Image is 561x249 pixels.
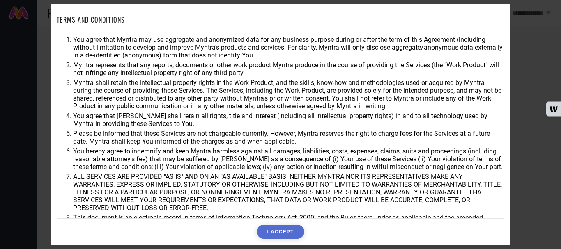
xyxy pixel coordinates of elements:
[73,36,504,59] li: You agree that Myntra may use aggregate and anonymized data for any business purpose during or af...
[73,112,504,128] li: You agree that [PERSON_NAME] shall retain all rights, title and interest (including all intellect...
[57,15,125,25] h1: TERMS AND CONDITIONS
[73,147,504,171] li: You hereby agree to indemnify and keep Myntra harmless against all damages, liabilities, costs, e...
[73,173,504,212] li: ALL SERVICES ARE PROVIDED "AS IS" AND ON AN "AS AVAILABLE" BASIS. NEITHER MYNTRA NOR ITS REPRESEN...
[73,79,504,110] li: Myntra shall retain the intellectual property rights in the Work Product, and the skills, know-ho...
[257,225,304,239] button: I ACCEPT
[73,61,504,77] li: Myntra represents that any reports, documents or other work product Myntra produce in the course ...
[73,214,504,237] li: This document is an electronic record in terms of Information Technology Act, 2000, and the Rules...
[73,130,504,145] li: Please be informed that these Services are not chargeable currently. However, Myntra reserves the...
